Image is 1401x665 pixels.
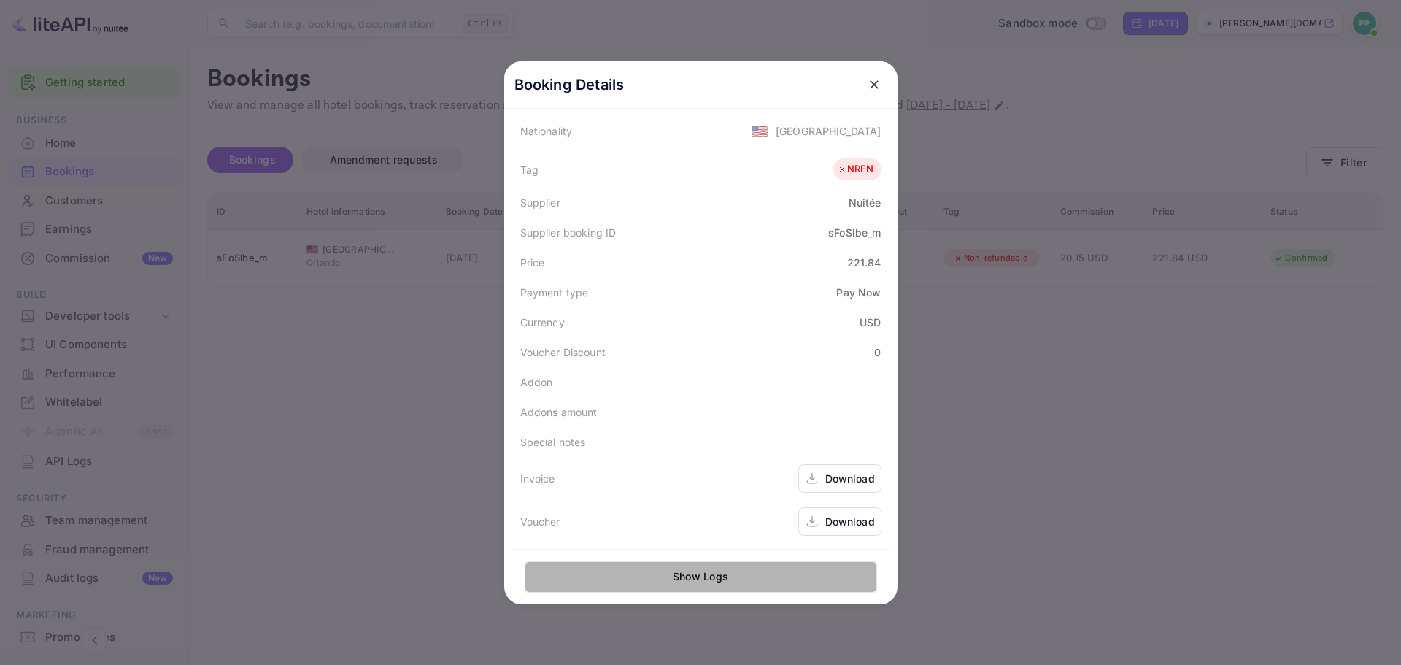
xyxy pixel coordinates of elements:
div: Currency [520,315,565,330]
p: Booking Details [514,74,625,96]
div: Voucher Discount [520,345,606,360]
div: Special notes [520,434,586,450]
div: Addons amount [520,404,598,420]
div: sFoSlbe_m [828,225,881,240]
div: [GEOGRAPHIC_DATA] [776,123,881,139]
span: United States [752,118,768,144]
div: Payment type [520,285,589,300]
div: Addon [520,374,553,390]
div: Supplier [520,195,560,210]
div: 221.84 [847,255,881,270]
div: Supplier booking ID [520,225,617,240]
button: Show Logs [525,561,877,593]
div: Nuitée [849,195,881,210]
div: USD [860,315,881,330]
div: Price [520,255,545,270]
div: Pay Now [836,285,881,300]
div: 0 [874,345,881,360]
div: Download [825,471,875,486]
div: Nationality [520,123,573,139]
div: Download [825,514,875,529]
div: Tag [520,162,539,177]
div: Voucher [520,514,560,529]
div: Invoice [520,471,555,486]
div: NRFN [837,162,874,177]
button: close [861,72,887,98]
